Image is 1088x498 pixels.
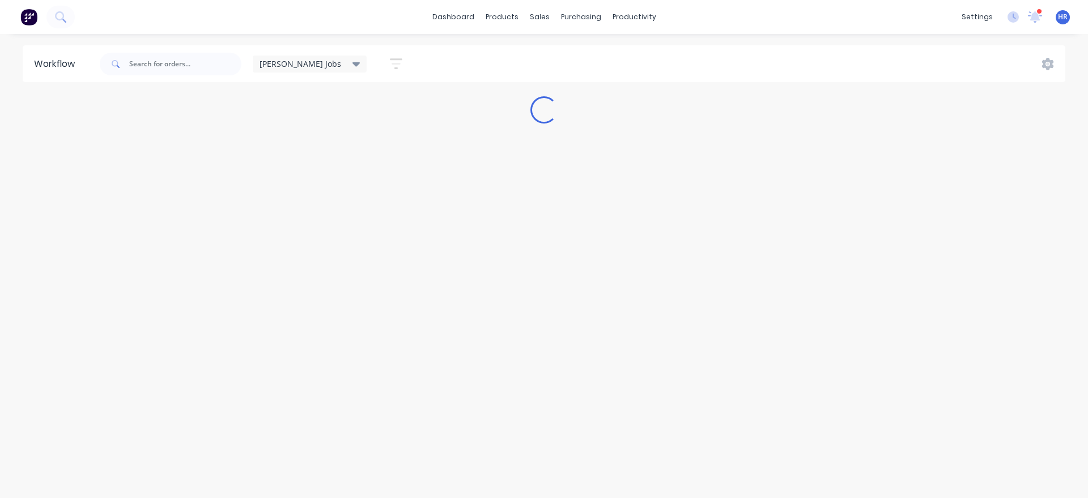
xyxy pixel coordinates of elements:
[524,8,555,25] div: sales
[129,53,241,75] input: Search for orders...
[34,57,80,71] div: Workflow
[956,8,998,25] div: settings
[20,8,37,25] img: Factory
[427,8,480,25] a: dashboard
[555,8,607,25] div: purchasing
[1058,12,1068,22] span: HR
[480,8,524,25] div: products
[607,8,662,25] div: productivity
[260,58,341,70] span: [PERSON_NAME] Jobs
